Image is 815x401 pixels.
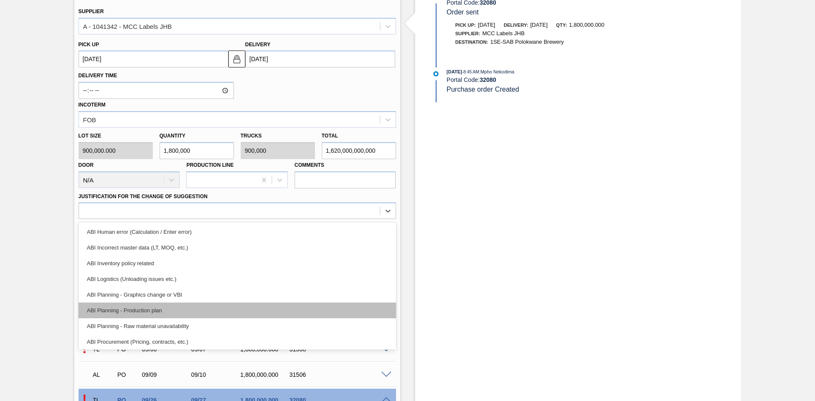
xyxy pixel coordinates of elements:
[186,162,233,168] label: Production Line
[322,133,338,139] label: Total
[79,240,396,255] div: ABI Incorrect master data (LT, MOQ, etc.)
[462,70,479,74] span: - 8:45 AM
[479,69,514,74] span: : Mpho Nekodima
[433,71,438,76] img: atual
[83,116,96,123] div: FOB
[189,371,244,378] div: 09/10/2025
[79,221,396,233] label: Observation
[569,22,604,28] span: 1,800,000.000
[79,255,396,271] div: ABI Inventory policy related
[228,50,245,67] button: locked
[79,271,396,287] div: ABI Logistics (Unloading issues etc.)
[504,22,528,28] span: Delivery:
[79,42,99,48] label: Pick up
[455,39,488,45] span: Destination:
[79,334,396,350] div: ABI Procurement (Pricing, contracts, etc.)
[478,22,495,28] span: [DATE]
[79,70,234,82] label: Delivery Time
[447,86,519,93] span: Purchase order Created
[447,76,648,83] div: Portal Code:
[79,102,106,108] label: Incoterm
[295,159,396,171] label: Comments
[79,318,396,334] div: ABI Planning - Raw material unavailability
[79,287,396,303] div: ABI Planning - Graphics change or VBI
[79,224,396,240] div: ABI Human error (Calculation / Enter error)
[447,69,462,74] span: [DATE]
[232,54,242,64] img: locked
[83,22,172,30] div: A - 1041342 - MCC Labels JHB
[480,76,496,83] strong: 32080
[455,22,476,28] span: Pick up:
[79,193,208,199] label: Justification for the Change of Suggestion
[79,162,94,168] label: Door
[238,371,293,378] div: 1,800,000.000
[447,8,479,16] span: Order sent
[79,303,396,318] div: ABI Planning - Production plan
[556,22,567,28] span: Qty:
[79,50,228,67] input: mm/dd/yyyy
[530,22,548,28] span: [DATE]
[160,133,185,139] label: Quantity
[245,50,395,67] input: mm/dd/yyyy
[79,130,153,142] label: Lot size
[455,31,481,36] span: Supplier:
[140,371,195,378] div: 09/09/2025
[287,371,343,378] div: 31506
[241,133,262,139] label: Trucks
[482,30,525,36] span: MCC Labels JHB
[91,365,116,384] div: Awaiting Load Composition
[79,8,104,14] label: Supplier
[245,42,271,48] label: Delivery
[115,371,141,378] div: Purchase order
[490,39,564,45] span: 1SE-SAB Polokwane Brewery
[93,371,114,378] p: AL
